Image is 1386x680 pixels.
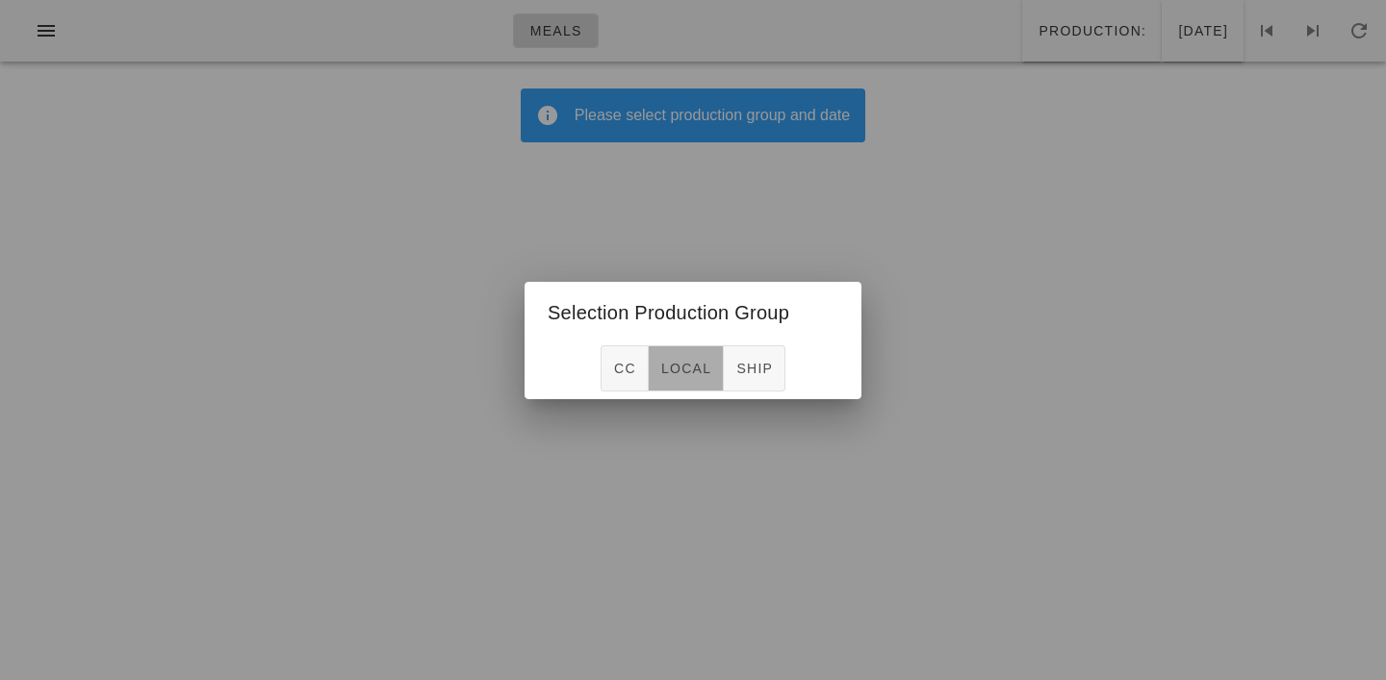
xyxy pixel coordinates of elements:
[525,282,861,338] div: Selection Production Group
[724,345,785,391] button: ship
[660,361,711,376] span: local
[735,361,773,376] span: ship
[649,345,724,391] button: local
[601,345,649,391] button: CC
[613,361,636,376] span: CC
